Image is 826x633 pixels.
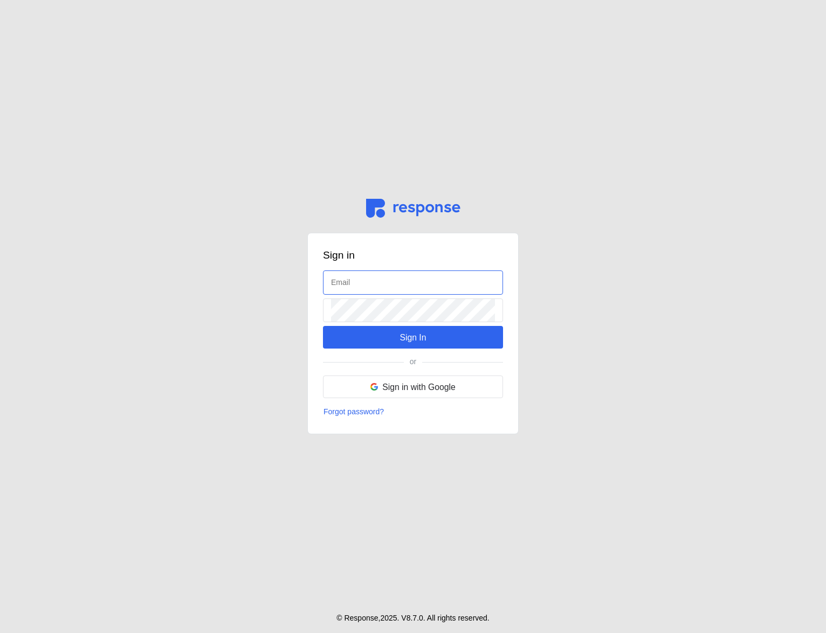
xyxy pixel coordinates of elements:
p: Sign In [400,331,426,344]
p: or [410,356,416,368]
h3: Sign in [323,248,503,263]
img: svg%3e [370,383,378,391]
input: Email [331,271,495,294]
p: Forgot password? [323,406,384,418]
p: Sign in with Google [382,380,456,394]
button: Forgot password? [323,406,384,419]
button: Sign in with Google [323,375,503,398]
img: svg%3e [366,199,460,218]
button: Sign In [323,326,503,349]
p: © Response, 2025 . V 8.7.0 . All rights reserved. [336,613,490,624]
